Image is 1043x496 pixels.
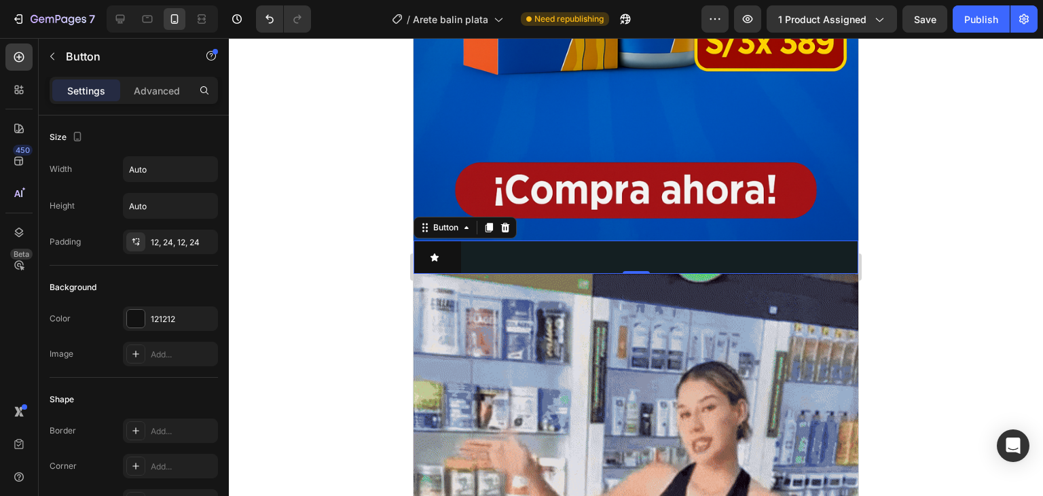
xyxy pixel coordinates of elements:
[124,194,217,218] input: Auto
[50,348,73,360] div: Image
[66,48,181,65] p: Button
[124,157,217,181] input: Auto
[151,461,215,473] div: Add...
[902,5,947,33] button: Save
[10,249,33,260] div: Beta
[50,163,72,175] div: Width
[134,84,180,98] p: Advanced
[5,5,101,33] button: 7
[50,281,96,294] div: Background
[997,429,1029,462] div: Open Intercom Messenger
[50,393,74,406] div: Shape
[67,84,105,98] p: Settings
[50,460,77,472] div: Corner
[914,14,936,25] span: Save
[778,12,866,26] span: 1 product assigned
[50,236,81,248] div: Padding
[534,13,604,25] span: Need republishing
[953,5,1010,33] button: Publish
[50,425,76,437] div: Border
[964,12,998,26] div: Publish
[151,425,215,438] div: Add...
[414,38,858,496] iframe: Design area
[50,313,71,325] div: Color
[89,11,95,27] p: 7
[13,145,33,156] div: 450
[50,200,75,212] div: Height
[413,12,488,26] span: Arete balin plata
[151,313,215,325] div: 121212
[151,236,215,249] div: 12, 24, 12, 24
[50,128,86,147] div: Size
[767,5,897,33] button: 1 product assigned
[151,349,215,361] div: Add...
[407,12,410,26] span: /
[256,5,311,33] div: Undo/Redo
